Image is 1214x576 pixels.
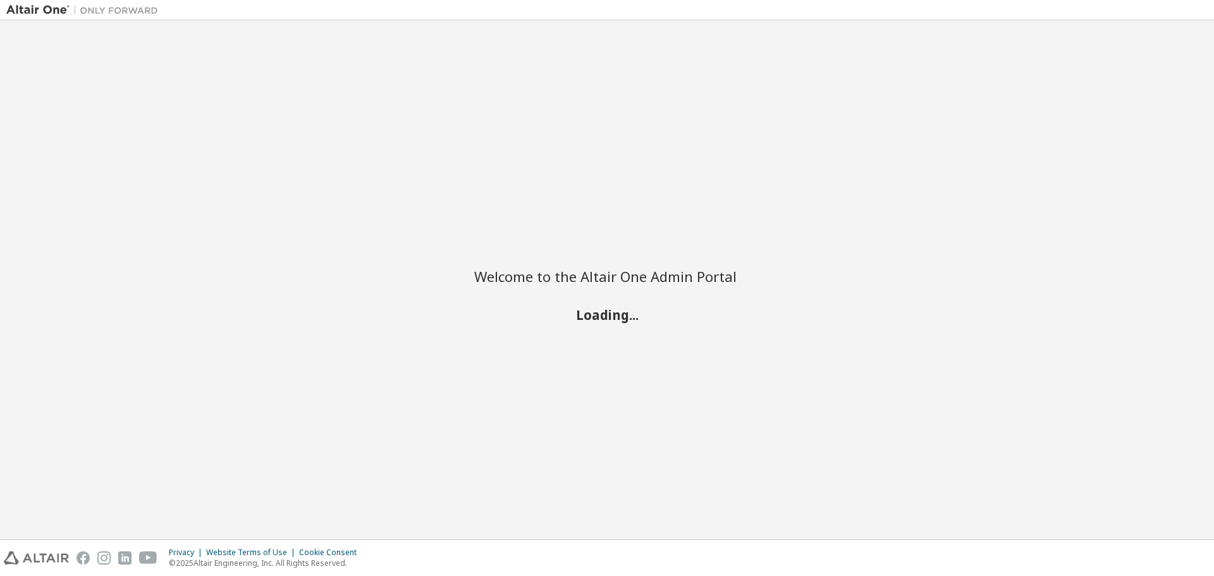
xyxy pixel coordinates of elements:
[4,551,69,565] img: altair_logo.svg
[118,551,132,565] img: linkedin.svg
[97,551,111,565] img: instagram.svg
[77,551,90,565] img: facebook.svg
[474,306,740,322] h2: Loading...
[299,548,364,558] div: Cookie Consent
[474,267,740,285] h2: Welcome to the Altair One Admin Portal
[206,548,299,558] div: Website Terms of Use
[169,558,364,568] p: © 2025 Altair Engineering, Inc. All Rights Reserved.
[139,551,157,565] img: youtube.svg
[6,4,164,16] img: Altair One
[169,548,206,558] div: Privacy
